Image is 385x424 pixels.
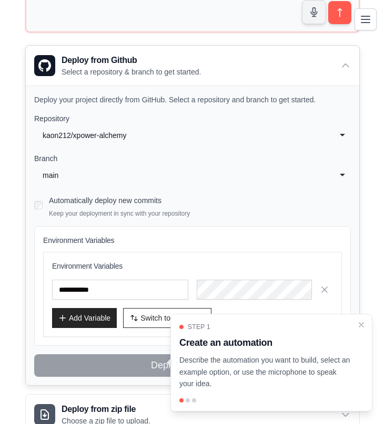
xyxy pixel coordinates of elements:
[140,313,205,323] span: Switch to Bulk View
[34,113,351,124] label: Repository
[62,67,201,77] p: Select a repository & branch to get started.
[43,129,321,142] div: kaon212/xpower-alchemy
[179,335,351,350] h3: Create an automation
[43,235,342,246] h4: Environment Variables
[52,308,117,328] button: Add Variable
[62,403,150,416] h3: Deploy from zip file
[354,8,377,30] button: Toggle navigation
[34,354,351,377] button: Deploy from GitHub
[62,54,201,67] h3: Deploy from Github
[123,308,211,328] button: Switch to Bulk View
[188,323,210,331] span: Step 1
[43,169,321,182] div: main
[34,94,351,105] p: Deploy your project directly from GitHub. Select a repository and branch to get started.
[49,196,161,205] label: Automatically deploy new commits
[52,261,333,271] h3: Environment Variables
[332,374,385,424] iframe: Chat Widget
[34,153,351,164] label: Branch
[49,209,190,218] p: Keep your deployment in sync with your repository
[357,321,366,329] button: Close walkthrough
[179,354,351,390] p: Describe the automation you want to build, select an example option, or use the microphone to spe...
